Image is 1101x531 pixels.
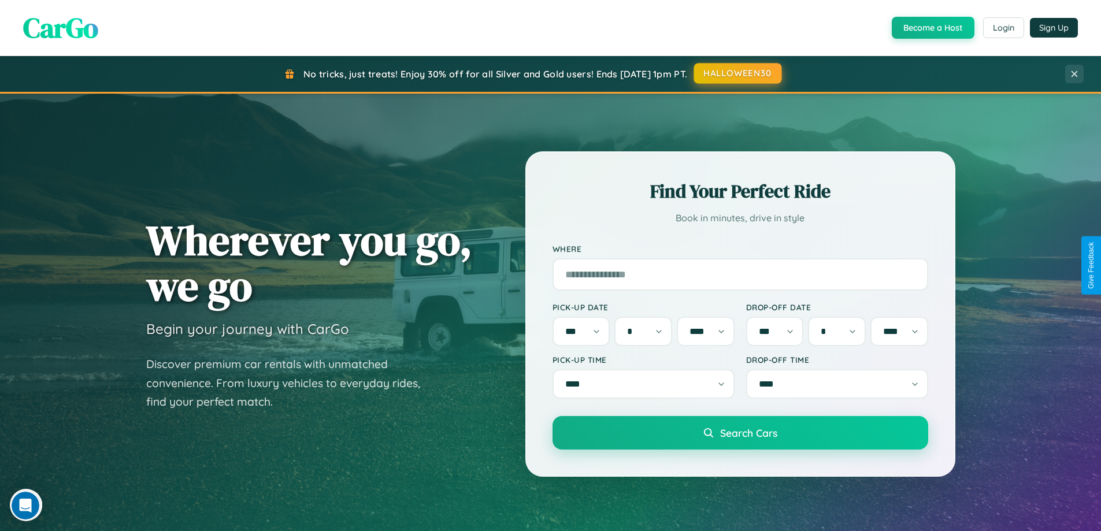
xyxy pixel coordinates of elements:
[720,426,777,439] span: Search Cars
[553,355,735,365] label: Pick-up Time
[146,355,435,411] p: Discover premium car rentals with unmatched convenience. From luxury vehicles to everyday rides, ...
[146,320,349,337] h3: Begin your journey with CarGo
[694,63,782,84] button: HALLOWEEN30
[746,302,928,312] label: Drop-off Date
[553,302,735,312] label: Pick-up Date
[892,17,974,39] button: Become a Host
[1087,242,1095,289] div: Give Feedback
[553,416,928,450] button: Search Cars
[303,68,687,80] span: No tricks, just treats! Enjoy 30% off for all Silver and Gold users! Ends [DATE] 1pm PT.
[553,210,928,226] p: Book in minutes, drive in style
[983,17,1024,38] button: Login
[1030,18,1078,38] button: Sign Up
[5,5,215,36] div: Open Intercom Messenger
[746,355,928,365] label: Drop-off Time
[146,217,472,309] h1: Wherever you go, we go
[553,244,928,254] label: Where
[553,179,928,204] h2: Find Your Perfect Ride
[12,492,39,519] iframe: Intercom live chat
[23,9,98,47] span: CarGo
[10,489,42,521] iframe: Intercom live chat discovery launcher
